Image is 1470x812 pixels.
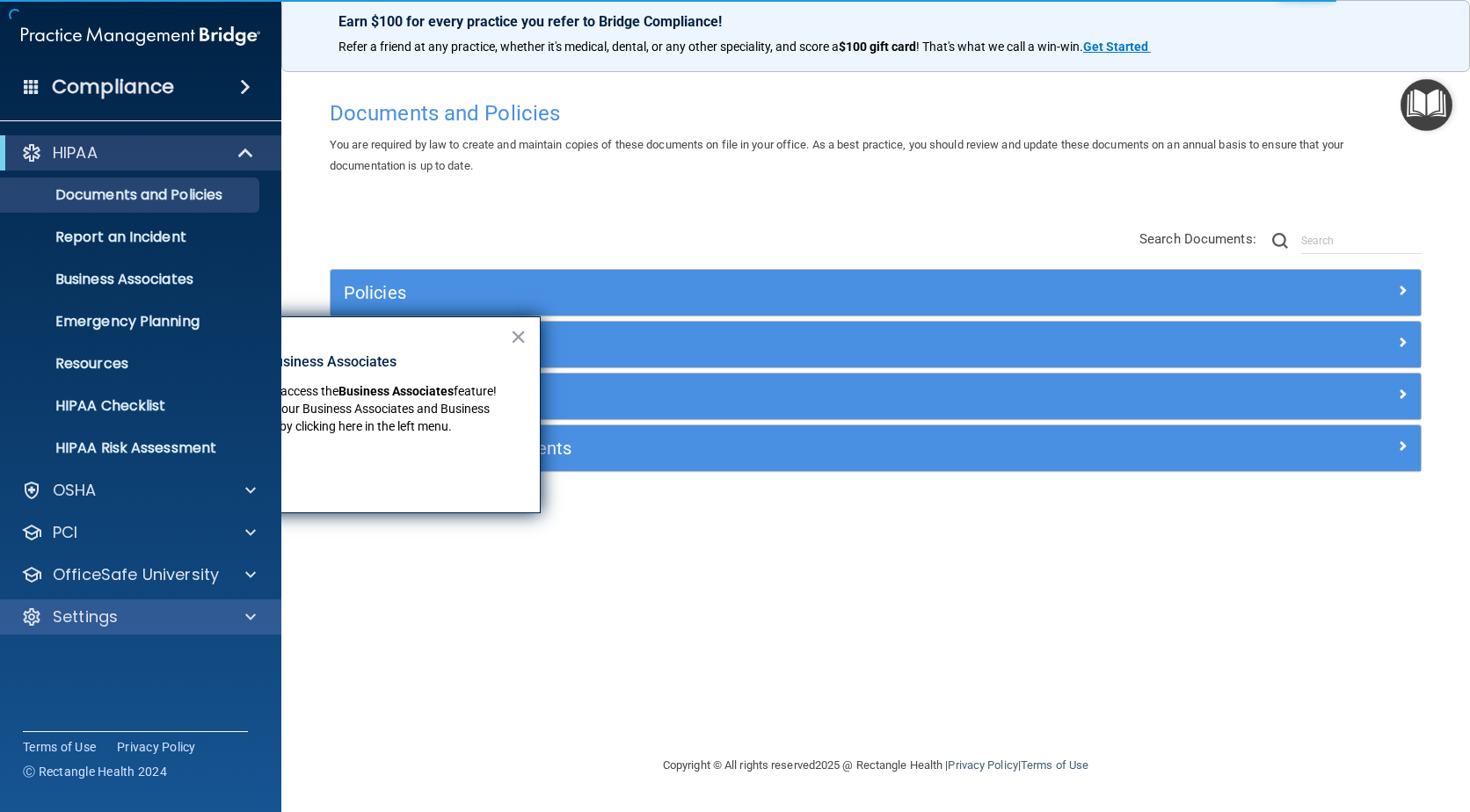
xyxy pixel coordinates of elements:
[1139,231,1256,247] span: Search Documents:
[11,439,251,457] p: HIPAA Risk Assessment
[155,352,509,372] p: New Location for Business Associates
[344,335,1135,354] h5: Privacy Documents
[1272,233,1288,249] img: ic-search.3b580494.png
[1021,758,1088,772] a: Terms of Use
[155,384,499,432] span: feature! You can now manage your Business Associates and Business Associate Agreements by clickin...
[1401,79,1452,131] button: Open Resource Center
[555,737,1197,794] div: Copyright © All rights reserved 2025 @ Rectangle Health | |
[1083,40,1148,54] strong: Get Started
[344,439,1135,458] h5: Employee Acknowledgments
[338,40,839,54] span: Refer a friend at any practice, whether it's medical, dental, or any other speciality, and score a
[344,387,1135,406] h5: Practice Forms and Logs
[1301,228,1422,254] input: Search
[839,40,916,54] strong: $100 gift card
[21,18,260,54] img: PMB logo
[330,102,1422,125] h4: Documents and Policies
[338,384,454,398] strong: Business Associates
[53,606,118,627] p: Settings
[11,228,251,246] p: Report an Incident
[23,738,96,756] a: Terms of Use
[344,283,1135,302] h5: Policies
[948,758,1017,772] a: Privacy Policy
[53,480,97,501] p: OSHA
[11,355,251,373] p: Resources
[53,142,98,163] p: HIPAA
[53,522,77,543] p: PCI
[11,186,251,204] p: Documents and Policies
[53,564,219,585] p: OfficeSafe University
[510,323,527,351] button: Close
[330,138,1343,172] span: You are required by law to create and maintain copies of these documents on file in your office. ...
[11,397,251,415] p: HIPAA Checklist
[52,75,174,99] h4: Compliance
[11,313,251,330] p: Emergency Planning
[11,271,251,288] p: Business Associates
[338,13,1413,30] p: Earn $100 for every practice you refer to Bridge Compliance!
[23,763,167,780] span: Ⓒ Rectangle Health 2024
[916,40,1083,54] span: ! That's what we call a win-win.
[117,738,196,756] a: Privacy Policy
